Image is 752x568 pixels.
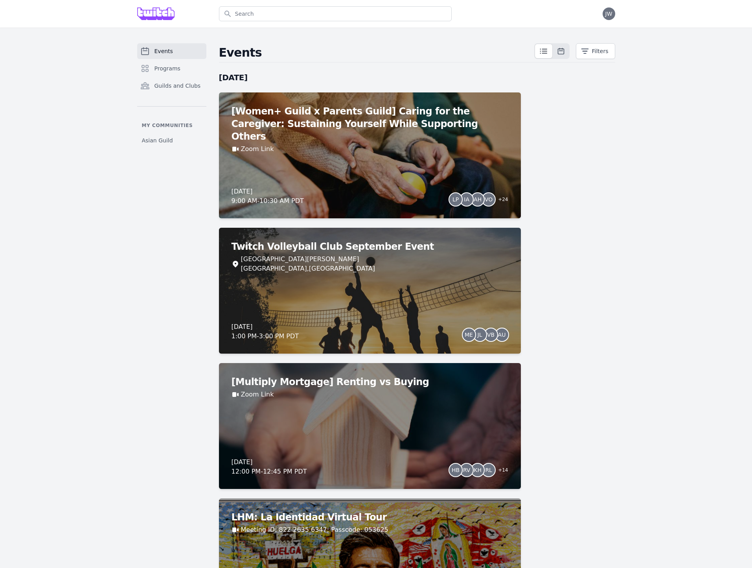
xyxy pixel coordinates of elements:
[464,197,469,202] span: IA
[465,332,473,337] span: ME
[219,92,521,218] a: [Women+ Guild x Parents Guild] Caring for the Caregiver: Sustaining Yourself While Supporting Oth...
[219,363,521,489] a: [Multiply Mortgage] Renting vs BuyingZoom Link[DATE]12:00 PM-12:45 PM PDTHBRVKHRL+14
[493,465,508,476] span: + 14
[154,82,201,90] span: Guilds and Clubs
[241,254,375,273] span: [GEOGRAPHIC_DATA][PERSON_NAME] [GEOGRAPHIC_DATA] , [GEOGRAPHIC_DATA]
[474,197,482,202] span: AH
[137,122,206,129] p: My communities
[232,240,508,253] h2: Twitch Volleyball Club September Event
[137,61,206,76] a: Programs
[137,133,206,148] a: Asian Guild
[232,322,299,341] div: [DATE] 1:00 PM - 3:00 PM PDT
[154,65,180,72] span: Programs
[137,43,206,148] nav: Sidebar
[603,7,615,20] button: JW
[241,144,274,154] a: Zoom Link
[232,511,508,524] h2: LHM: La Identidad Virtual Tour
[241,390,274,399] a: Zoom Link
[219,228,521,354] a: Twitch Volleyball Club September Event[GEOGRAPHIC_DATA][PERSON_NAME] [GEOGRAPHIC_DATA],[GEOGRAPHI...
[232,105,508,143] h2: [Women+ Guild x Parents Guild] Caring for the Caregiver: Sustaining Yourself While Supporting Others
[232,376,508,388] h2: [Multiply Mortgage] Renting vs Buying
[219,46,534,60] h2: Events
[232,457,307,476] div: [DATE] 12:00 PM - 12:45 PM PDT
[232,187,304,206] div: [DATE] 9:00 AM - 10:30 AM PDT
[219,72,521,83] h2: [DATE]
[219,6,452,21] input: Search
[452,197,459,202] span: LP
[474,467,482,473] span: KH
[478,332,482,337] span: JL
[576,43,615,59] button: Filters
[605,11,612,17] span: JW
[137,43,206,59] a: Events
[137,78,206,94] a: Guilds and Clubs
[487,332,495,337] span: VB
[241,525,388,535] a: Meeting ID: 822 2635 6347; Passcode: 053625
[485,197,493,202] span: VO
[485,467,492,473] span: RL
[452,467,460,473] span: HB
[498,332,506,337] span: AU
[154,47,173,55] span: Events
[142,136,173,144] span: Asian Guild
[463,467,471,473] span: RV
[493,195,508,206] span: + 24
[137,7,175,20] img: Grove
